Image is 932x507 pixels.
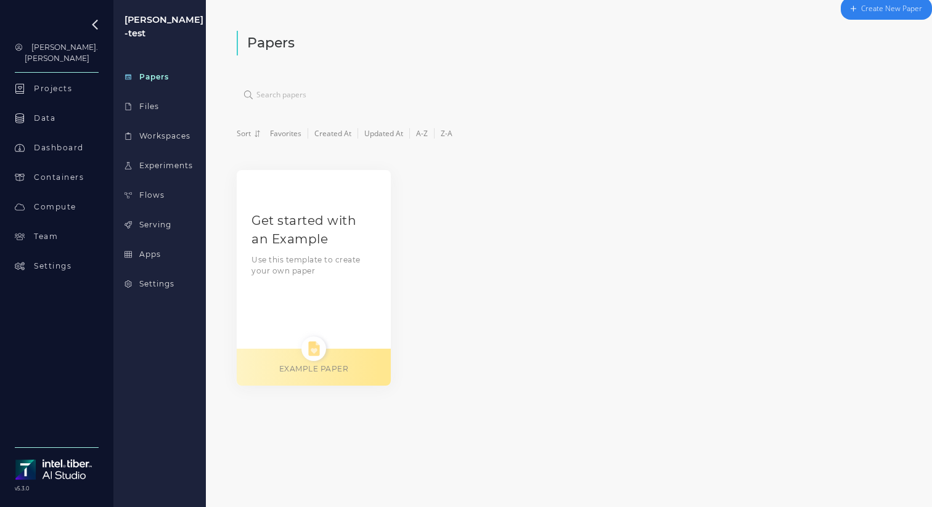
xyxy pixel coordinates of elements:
a: Serving [125,210,206,240]
input: Search papers [253,89,901,101]
div: Serving [139,219,171,230]
span: Favorites [264,128,308,139]
div: Data [34,113,55,124]
span: Created At [308,128,358,139]
h2: Papers [237,31,295,55]
div: Workspaces [139,131,190,142]
a: Settings [125,269,206,299]
div: Use this template to create your own paper [251,254,376,267]
a: Files [125,92,206,121]
div: Settings [139,278,174,290]
img: table-tree-3a4a20261bf26d49f2eebd1a2176dd82.svg [125,73,132,81]
div: Team [34,231,58,242]
a: Apps [125,240,206,269]
span: A-Z [410,128,435,139]
div: Dashboard [34,142,84,153]
span: Sort [237,128,251,139]
a: Workspaces [125,121,206,151]
img: Example paper [305,340,323,357]
div: Flows [139,190,165,201]
span: v5.3.0 [15,485,99,492]
a: Experiments [125,151,206,180]
div: Containers [34,172,84,183]
div: Apps [139,249,161,260]
a: Papers [125,62,206,92]
img: tiber-logo-76e8fa072ba225ebf298c23a54adabbc.png [15,459,92,480]
div: Projects [34,83,72,94]
a: [PERSON_NAME]-test [125,14,203,39]
button: [PERSON_NAME].[PERSON_NAME] [15,42,99,64]
div: Papers [139,71,169,83]
div: Create New Paper [851,3,922,14]
div: Experiments [139,160,193,171]
a: Flows [125,180,206,210]
div: Compute [34,201,76,213]
div: Files [139,101,159,112]
a: Get started with an Example [251,182,376,248]
span: [PERSON_NAME].[PERSON_NAME] [25,43,99,63]
span: Updated At [358,128,410,139]
div: EXAMPLE PAPER [237,349,391,386]
span: Z-A [435,128,459,139]
div: Settings [34,261,72,272]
